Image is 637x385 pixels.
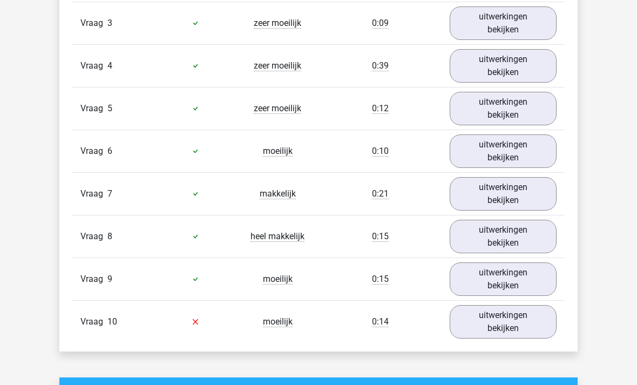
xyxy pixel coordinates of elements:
[107,103,112,113] span: 5
[372,60,389,71] span: 0:39
[80,17,107,30] span: Vraag
[107,274,112,284] span: 9
[250,231,304,242] span: heel makkelijk
[372,103,389,114] span: 0:12
[254,60,301,71] span: zeer moeilijk
[80,187,107,200] span: Vraag
[107,18,112,28] span: 3
[107,146,112,156] span: 6
[80,315,107,328] span: Vraag
[263,274,293,285] span: moeilijk
[450,177,557,211] a: uitwerkingen bekijken
[450,134,557,168] a: uitwerkingen bekijken
[254,103,301,114] span: zeer moeilijk
[254,18,301,29] span: zeer moeilijk
[80,230,107,243] span: Vraag
[260,188,296,199] span: makkelijk
[80,59,107,72] span: Vraag
[450,262,557,296] a: uitwerkingen bekijken
[372,18,389,29] span: 0:09
[450,220,557,253] a: uitwerkingen bekijken
[450,305,557,339] a: uitwerkingen bekijken
[372,231,389,242] span: 0:15
[263,316,293,327] span: moeilijk
[263,146,293,157] span: moeilijk
[372,274,389,285] span: 0:15
[450,6,557,40] a: uitwerkingen bekijken
[107,60,112,71] span: 4
[372,188,389,199] span: 0:21
[372,316,389,327] span: 0:14
[80,145,107,158] span: Vraag
[107,231,112,241] span: 8
[80,273,107,286] span: Vraag
[107,188,112,199] span: 7
[450,49,557,83] a: uitwerkingen bekijken
[450,92,557,125] a: uitwerkingen bekijken
[372,146,389,157] span: 0:10
[80,102,107,115] span: Vraag
[107,316,117,327] span: 10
